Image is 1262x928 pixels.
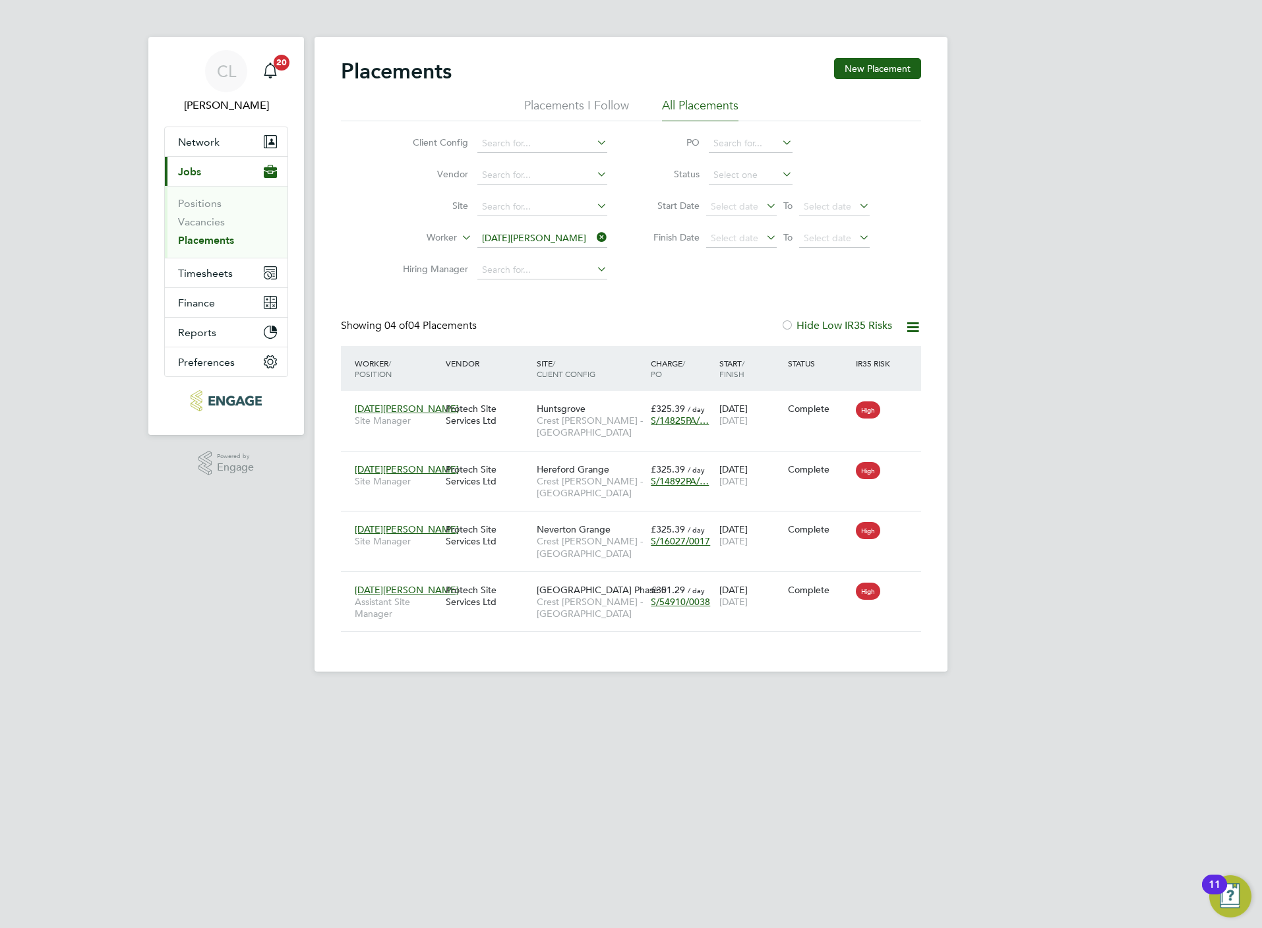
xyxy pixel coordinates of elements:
[341,319,479,333] div: Showing
[351,456,921,467] a: [DATE][PERSON_NAME]Site ManagerProtech Site Services LtdHereford GrangeCrest [PERSON_NAME] - [GEO...
[640,200,700,212] label: Start Date
[711,200,758,212] span: Select date
[651,523,685,535] span: £325.39
[257,50,284,92] a: 20
[392,136,468,148] label: Client Config
[651,403,685,415] span: £325.39
[719,415,748,426] span: [DATE]
[647,351,716,386] div: Charge
[788,403,850,415] div: Complete
[716,351,785,386] div: Start
[178,136,220,148] span: Network
[524,98,629,121] li: Placements I Follow
[856,522,880,539] span: High
[719,358,744,379] span: / Finish
[442,577,533,614] div: Protech Site Services Ltd
[381,231,457,245] label: Worker
[856,462,880,479] span: High
[537,415,644,438] span: Crest [PERSON_NAME] - [GEOGRAPHIC_DATA]
[178,326,216,339] span: Reports
[178,297,215,309] span: Finance
[779,229,796,246] span: To
[178,234,234,246] a: Placements
[788,523,850,535] div: Complete
[355,584,459,596] span: [DATE][PERSON_NAME]
[853,351,898,375] div: IR35 Risk
[533,351,647,386] div: Site
[477,229,607,248] input: Search for...
[165,127,287,156] button: Network
[537,584,667,596] span: [GEOGRAPHIC_DATA] Phase 5
[719,535,748,547] span: [DATE]
[804,200,851,212] span: Select date
[651,358,685,379] span: / PO
[477,198,607,216] input: Search for...
[477,261,607,279] input: Search for...
[651,535,710,547] span: S/16027/0017
[688,465,705,475] span: / day
[788,463,850,475] div: Complete
[640,231,700,243] label: Finish Date
[640,136,700,148] label: PO
[178,165,201,178] span: Jobs
[351,516,921,527] a: [DATE][PERSON_NAME]Site ManagerProtech Site Services LtdNeverton GrangeCrest [PERSON_NAME] - [GEO...
[537,596,644,620] span: Crest [PERSON_NAME] - [GEOGRAPHIC_DATA]
[355,535,439,547] span: Site Manager
[165,318,287,347] button: Reports
[217,63,236,80] span: CL
[716,517,785,554] div: [DATE]
[781,319,892,332] label: Hide Low IR35 Risks
[178,216,225,228] a: Vacancies
[856,401,880,419] span: High
[477,134,607,153] input: Search for...
[164,98,288,113] span: Chloe Lyons
[709,166,793,185] input: Select one
[442,396,533,433] div: Protech Site Services Ltd
[537,523,611,535] span: Neverton Grange
[688,585,705,595] span: / day
[1209,884,1220,902] div: 11
[384,319,477,332] span: 04 Placements
[716,396,785,433] div: [DATE]
[442,457,533,494] div: Protech Site Services Ltd
[719,475,748,487] span: [DATE]
[351,351,442,386] div: Worker
[804,232,851,244] span: Select date
[165,288,287,317] button: Finance
[651,584,685,596] span: £301.29
[537,535,644,559] span: Crest [PERSON_NAME] - [GEOGRAPHIC_DATA]
[537,358,595,379] span: / Client Config
[537,463,609,475] span: Hereford Grange
[355,415,439,426] span: Site Manager
[355,475,439,487] span: Site Manager
[442,517,533,554] div: Protech Site Services Ltd
[688,525,705,535] span: / day
[1209,875,1251,917] button: Open Resource Center, 11 new notifications
[178,197,222,210] a: Positions
[392,200,468,212] label: Site
[785,351,853,375] div: Status
[719,596,748,608] span: [DATE]
[355,596,439,620] span: Assistant Site Manager
[537,475,644,499] span: Crest [PERSON_NAME] - [GEOGRAPHIC_DATA]
[164,50,288,113] a: CL[PERSON_NAME]
[165,157,287,186] button: Jobs
[351,577,921,588] a: [DATE][PERSON_NAME]Assistant Site ManagerProtech Site Services Ltd[GEOGRAPHIC_DATA] Phase 5Crest ...
[217,451,254,462] span: Powered by
[178,356,235,368] span: Preferences
[178,267,233,279] span: Timesheets
[355,523,459,535] span: [DATE][PERSON_NAME]
[351,395,921,407] a: [DATE][PERSON_NAME]Site ManagerProtech Site Services LtdHuntsgroveCrest [PERSON_NAME] - [GEOGRAPH...
[392,168,468,180] label: Vendor
[392,263,468,275] label: Hiring Manager
[164,390,288,411] a: Go to home page
[709,134,793,153] input: Search for...
[355,463,459,475] span: [DATE][PERSON_NAME]
[662,98,738,121] li: All Placements
[165,186,287,258] div: Jobs
[148,37,304,435] nav: Main navigation
[384,319,408,332] span: 04 of
[711,232,758,244] span: Select date
[442,351,533,375] div: Vendor
[477,166,607,185] input: Search for...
